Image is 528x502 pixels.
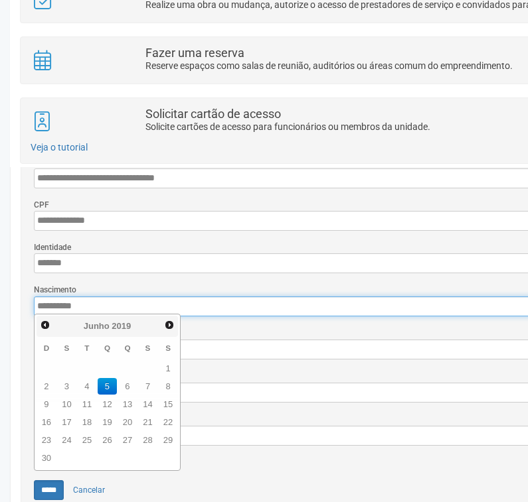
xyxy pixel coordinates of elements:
a: 5 [98,378,117,395]
a: 7 [138,378,157,395]
strong: Fazer uma reserva [145,46,244,60]
label: Identidade [34,241,71,253]
a: 17 [57,414,76,430]
span: Domingo [44,344,49,352]
a: 6 [118,378,137,395]
a: 10 [57,396,76,412]
a: 2 [37,378,56,395]
span: Terça [84,344,89,352]
a: 25 [78,432,97,448]
a: 14 [138,396,157,412]
a: 24 [57,432,76,448]
span: Sábado [165,344,171,352]
a: 26 [98,432,117,448]
span: Junho [84,321,110,331]
strong: Solicitar cartão de acesso [145,107,281,121]
a: 9 [37,396,56,412]
span: Anterior [40,320,50,330]
a: 29 [159,432,178,448]
a: 28 [138,432,157,448]
span: Próximo [164,320,175,330]
a: 22 [159,414,178,430]
a: 16 [37,414,56,430]
a: 4 [78,378,97,395]
a: Anterior [38,317,53,332]
a: Veja o tutorial [31,142,88,153]
a: 27 [118,432,137,448]
span: Segunda [64,344,69,352]
a: 19 [98,414,117,430]
a: Próximo [161,317,177,332]
a: 11 [78,396,97,412]
a: 8 [159,378,178,395]
a: Cancelar [66,480,112,500]
a: 15 [159,396,178,412]
a: 30 [37,450,56,466]
a: 12 [98,396,117,412]
span: Sexta [145,344,151,352]
label: Nascimento [34,284,76,296]
a: 20 [118,414,137,430]
a: 13 [118,396,137,412]
span: 2019 [112,321,131,331]
label: CPF [34,199,49,211]
a: 21 [138,414,157,430]
a: 23 [37,432,56,448]
a: 3 [57,378,76,395]
span: Quarta [104,344,110,352]
span: Quinta [124,344,130,352]
a: 1 [159,360,178,377]
a: 18 [78,414,97,430]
